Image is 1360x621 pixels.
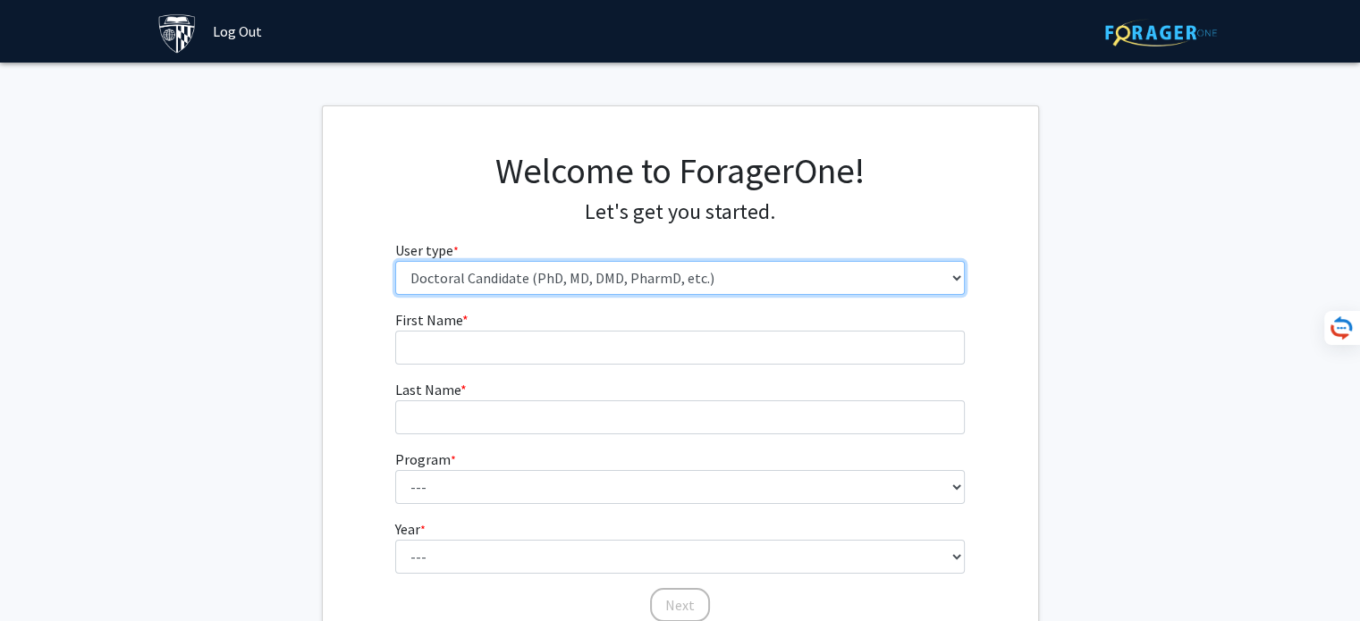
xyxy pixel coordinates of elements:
h1: Welcome to ForagerOne! [395,149,965,192]
h4: Let's get you started. [395,199,965,225]
span: First Name [395,311,462,329]
label: User type [395,239,459,261]
img: Demo University Logo [157,13,198,54]
iframe: Chat [13,541,76,608]
label: Program [395,449,456,470]
img: ForagerOne Logo [1105,19,1217,46]
label: Year [395,518,426,540]
span: Last Name [395,381,460,399]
